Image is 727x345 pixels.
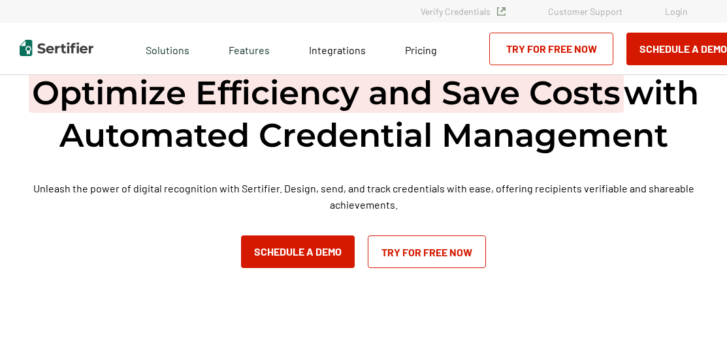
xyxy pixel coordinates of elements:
a: Login [665,6,688,17]
a: Try for Free Now [489,33,613,65]
h1: with Automated Credential Management [10,72,717,157]
span: Solutions [146,40,189,57]
a: Verify Credentials [421,6,506,17]
a: Integrations [309,40,366,57]
p: Unleash the power of digital recognition with Sertifier. Design, send, and track credentials with... [10,180,717,213]
span: Features [229,40,270,57]
span: Optimize Efficiency and Save Costs [29,73,624,113]
img: Sertifier | Digital Credentialing Platform [20,40,93,56]
img: Verified [497,7,506,16]
span: Integrations [309,44,366,56]
a: Pricing [405,40,437,57]
span: Pricing [405,44,437,56]
a: Customer Support [548,6,622,17]
a: Try for Free Now [368,235,486,268]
